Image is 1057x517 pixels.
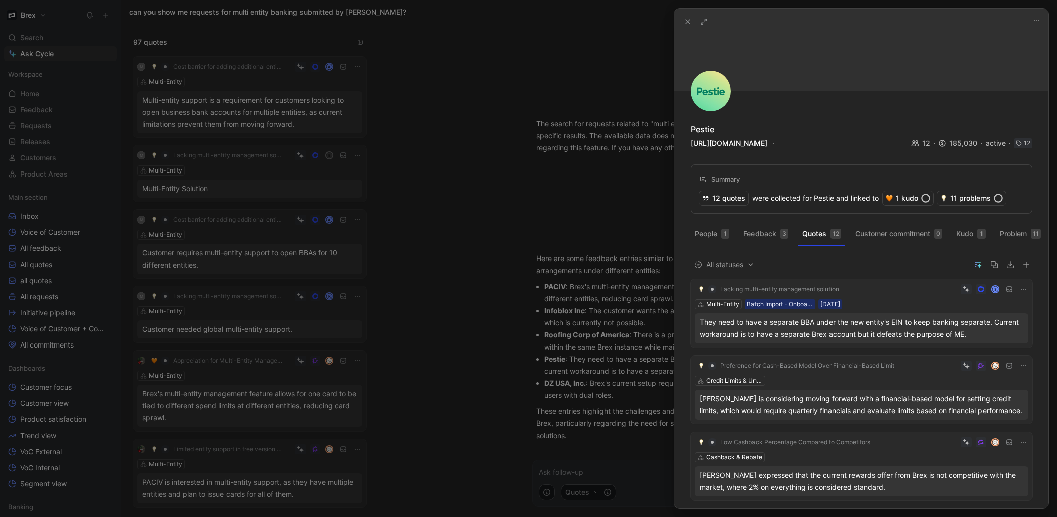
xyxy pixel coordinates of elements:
[739,226,792,242] button: Feedback
[937,191,1006,205] div: 11 problems
[706,452,762,462] div: Cashback & Rebate
[691,226,733,242] button: People
[721,229,729,239] div: 1
[977,229,986,239] div: 1
[883,191,933,205] div: 1 kudo
[695,283,843,295] button: 💡Lacking multi-entity management solution
[700,393,1023,417] div: [PERSON_NAME] is considering moving forward with a financial-based model for setting credit limit...
[886,195,893,202] img: 🧡
[938,137,986,149] div: 185,030
[720,362,894,370] span: Preference for Cash-Based Model Over Financial-Based Limit
[934,229,942,239] div: 0
[698,363,704,369] img: 💡
[706,299,739,309] div: Multi-Entity
[691,123,714,135] div: Pestie
[830,229,841,239] div: 12
[706,376,763,386] div: Credit Limits & Underwriting
[798,226,845,242] button: Quotes
[1031,229,1041,239] div: 11
[851,226,946,242] button: Customer commitment
[986,137,1014,149] div: active
[694,258,754,271] span: All statuses
[1024,138,1030,148] div: 12
[720,438,870,446] span: Low Cashback Percentage Compared to Competitors
[691,258,758,271] button: All statuses
[720,285,839,293] span: Lacking multi-entity management solution
[699,191,879,205] div: were collected for Pestie and linked to
[691,71,731,111] img: logo
[992,363,999,369] img: avatar
[695,360,898,372] button: 💡Preference for Cash-Based Model Over Financial-Based Limit
[695,436,874,448] button: 💡Low Cashback Percentage Compared to Competitors
[911,137,938,149] div: 12
[820,299,840,309] div: [DATE]
[747,299,813,309] div: Batch Import - Onboarded Customer
[996,226,1045,242] button: Problem
[699,191,748,205] div: 12 quotes
[698,286,704,292] img: 💡
[940,195,947,202] img: 💡
[700,316,1023,340] div: They need to have a separate BBA under the new entity's EIN to keep banking separate. Current wor...
[700,469,1023,493] div: [PERSON_NAME] expressed that the current rewards offer from Brex is not competitive with the mark...
[698,439,704,445] img: 💡
[699,173,740,185] div: Summary
[992,439,999,446] img: avatar
[780,229,788,239] div: 3
[992,286,999,293] div: S
[952,226,990,242] button: Kudo
[691,139,767,147] a: [URL][DOMAIN_NAME]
